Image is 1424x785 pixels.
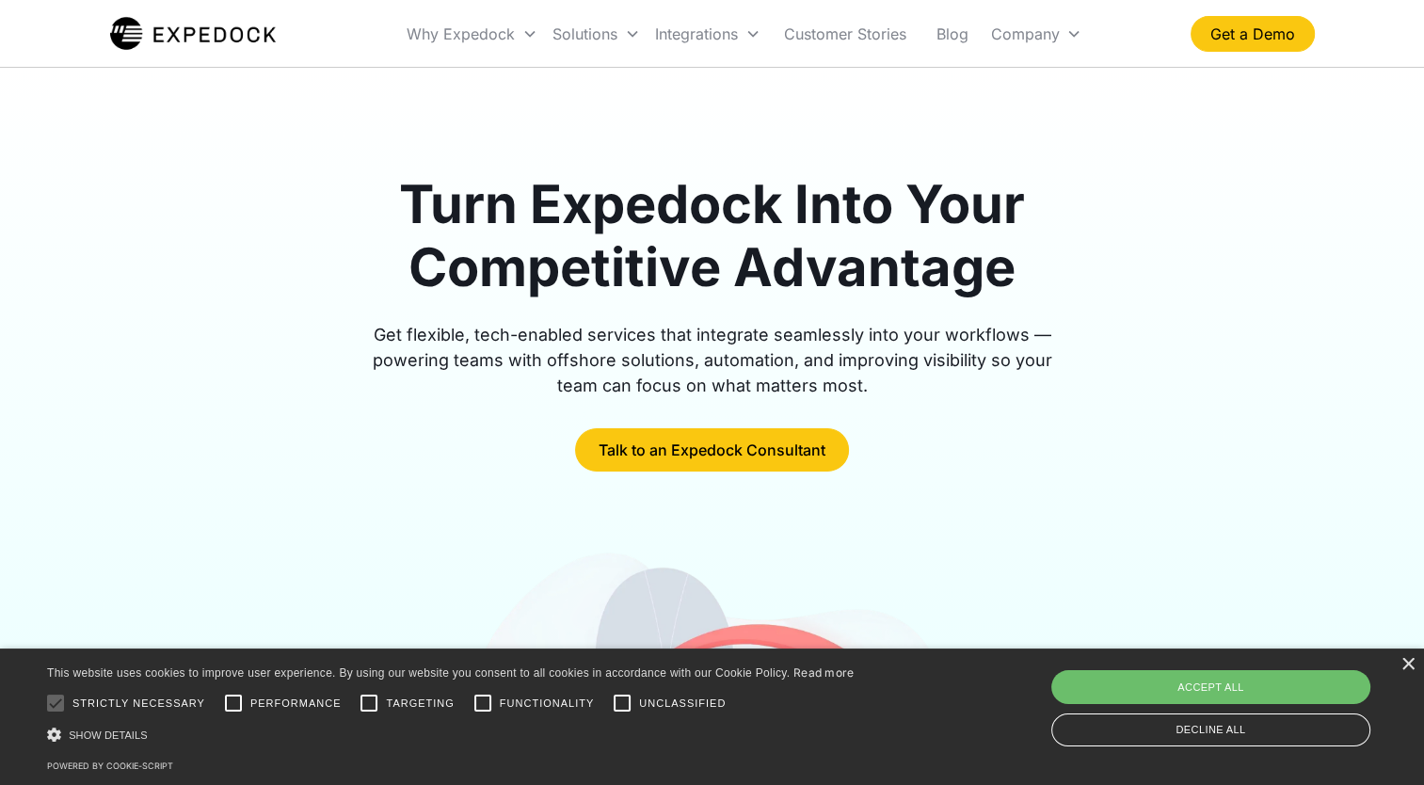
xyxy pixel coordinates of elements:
div: Accept all [1051,670,1370,704]
a: Powered by cookie-script [47,761,173,771]
iframe: Chat Widget [1330,695,1424,785]
span: Functionality [500,696,594,712]
a: home [110,15,277,53]
div: Get flexible, tech-enabled services that integrate seamlessly into your workflows — powering team... [351,322,1074,398]
div: Integrations [648,2,768,66]
a: Talk to an Expedock Consultant [575,428,849,472]
div: Decline all [1051,713,1370,746]
a: Customer Stories [768,2,920,66]
img: Expedock Logo [110,15,277,53]
a: Blog [920,2,983,66]
div: Why Expedock [407,24,515,43]
div: Integrations [655,24,738,43]
a: Read more [793,665,855,680]
span: Strictly necessary [72,696,205,712]
span: Show details [69,729,148,741]
div: Company [990,24,1059,43]
div: Show details [47,725,855,745]
div: Solutions [552,24,617,43]
span: This website uses cookies to improve user experience. By using our website you consent to all coo... [47,666,790,680]
div: Company [983,2,1089,66]
span: Unclassified [639,696,726,712]
a: Get a Demo [1191,16,1315,52]
span: Targeting [386,696,454,712]
div: Solutions [545,2,648,66]
h1: Turn Expedock Into Your Competitive Advantage [351,173,1074,299]
span: Performance [250,696,342,712]
div: Close [1400,658,1415,672]
div: Why Expedock [399,2,545,66]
